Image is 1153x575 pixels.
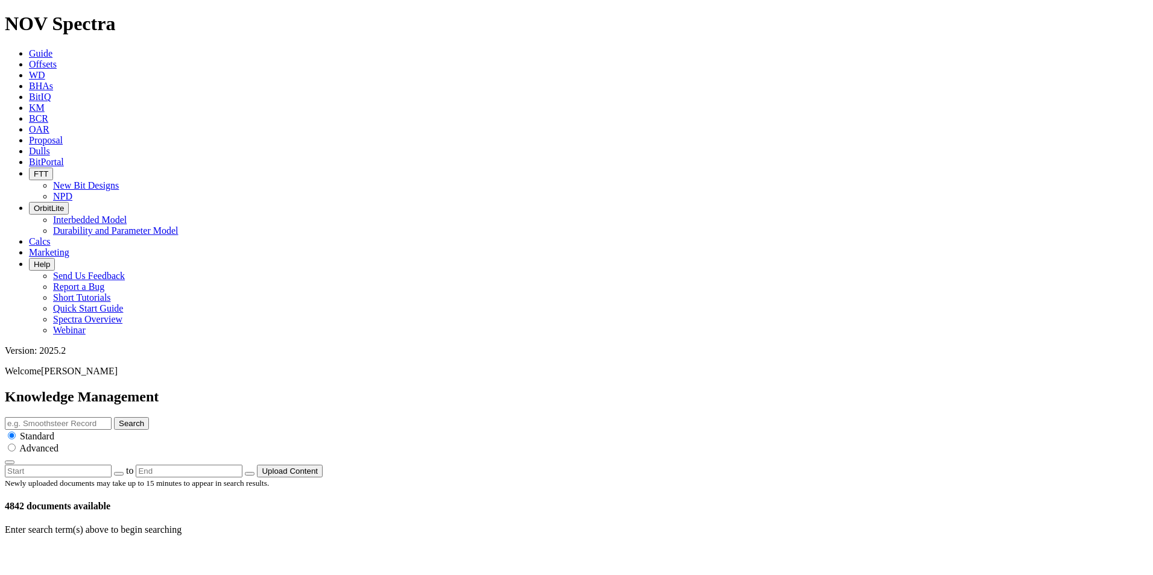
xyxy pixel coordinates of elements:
[29,102,45,113] a: KM
[53,292,111,303] a: Short Tutorials
[29,146,50,156] a: Dulls
[34,260,50,269] span: Help
[29,124,49,134] a: OAR
[53,325,86,335] a: Webinar
[20,431,54,441] span: Standard
[34,204,64,213] span: OrbitLite
[53,225,178,236] a: Durability and Parameter Model
[29,168,53,180] button: FTT
[29,48,52,58] a: Guide
[53,191,72,201] a: NPD
[34,169,48,178] span: FTT
[5,389,1148,405] h2: Knowledge Management
[53,281,104,292] a: Report a Bug
[29,202,69,215] button: OrbitLite
[5,524,1148,535] p: Enter search term(s) above to begin searching
[29,70,45,80] a: WD
[136,465,242,477] input: End
[29,135,63,145] a: Proposal
[29,236,51,247] a: Calcs
[53,180,119,190] a: New Bit Designs
[29,59,57,69] a: Offsets
[53,314,122,324] a: Spectra Overview
[126,465,133,476] span: to
[29,157,64,167] a: BitPortal
[53,271,125,281] a: Send Us Feedback
[29,247,69,257] a: Marketing
[5,345,1148,356] div: Version: 2025.2
[53,215,127,225] a: Interbedded Model
[257,465,323,477] button: Upload Content
[41,366,118,376] span: [PERSON_NAME]
[114,417,149,430] button: Search
[29,113,48,124] a: BCR
[53,303,123,313] a: Quick Start Guide
[29,258,55,271] button: Help
[19,443,58,453] span: Advanced
[5,501,1148,512] h4: 4842 documents available
[5,465,112,477] input: Start
[29,81,53,91] a: BHAs
[29,92,51,102] a: BitIQ
[5,479,269,488] small: Newly uploaded documents may take up to 15 minutes to appear in search results.
[5,13,1148,35] h1: NOV Spectra
[5,417,112,430] input: e.g. Smoothsteer Record
[5,366,1148,377] p: Welcome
